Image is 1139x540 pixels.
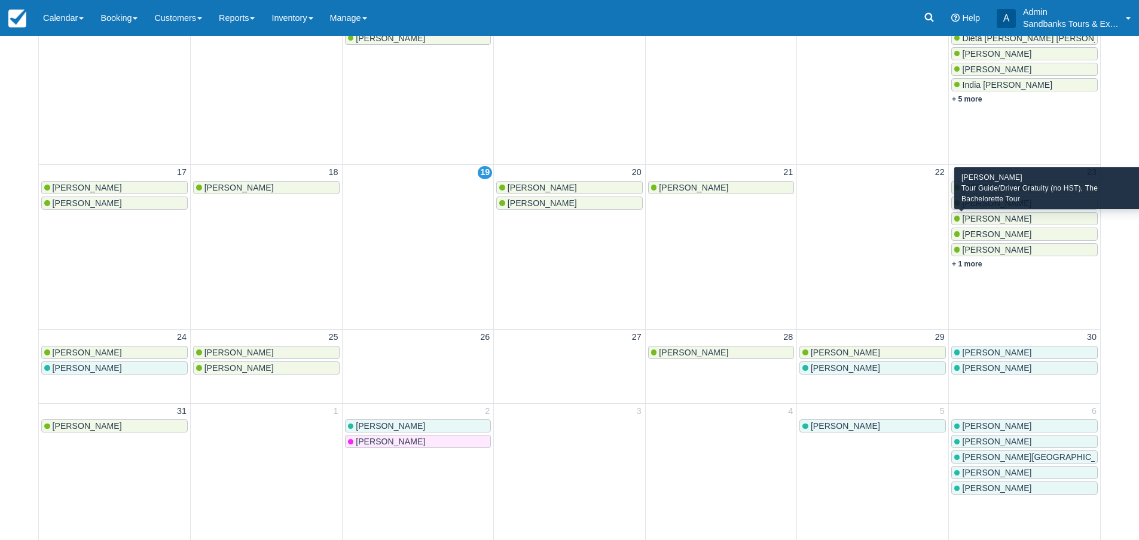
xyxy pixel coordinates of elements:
a: 18 [326,166,341,179]
span: [PERSON_NAME][GEOGRAPHIC_DATA] [962,452,1119,462]
a: [PERSON_NAME] [799,419,946,432]
span: [PERSON_NAME] [962,229,1031,239]
a: 2 [483,405,492,418]
span: [PERSON_NAME] [356,421,425,431]
a: 22 [933,166,947,179]
span: Dieta [PERSON_NAME] [PERSON_NAME] [962,33,1125,43]
a: 23 [1085,166,1099,179]
span: [PERSON_NAME] [962,214,1031,223]
a: Dieta [PERSON_NAME] [PERSON_NAME] [951,32,1098,45]
a: [PERSON_NAME] [951,197,1098,210]
span: [PERSON_NAME] [962,245,1031,254]
a: [PERSON_NAME] [648,346,795,359]
span: [PERSON_NAME] [962,49,1031,59]
a: [PERSON_NAME] [41,181,188,194]
p: Admin [1023,6,1119,18]
span: [PERSON_NAME] [508,183,577,192]
a: [PERSON_NAME] [951,63,1098,76]
span: [PERSON_NAME] [811,348,880,357]
span: [PERSON_NAME] [659,348,728,357]
span: [PERSON_NAME] [204,363,274,373]
a: [PERSON_NAME] [951,419,1098,432]
a: 4 [786,405,795,418]
a: [PERSON_NAME] [799,361,946,375]
a: India [PERSON_NAME] [951,78,1098,91]
a: 31 [175,405,189,418]
a: [PERSON_NAME] [193,346,340,359]
img: checkfront-main-nav-mini-logo.png [8,10,26,27]
a: + 1 more [952,260,982,268]
a: [PERSON_NAME] [951,47,1098,60]
a: 1 [331,405,341,418]
span: [PERSON_NAME] [962,363,1031,373]
a: [PERSON_NAME] [951,361,1098,375]
span: [PERSON_NAME] [53,421,122,431]
a: 24 [175,331,189,344]
a: [PERSON_NAME] [345,32,491,45]
a: 21 [781,166,795,179]
span: [PERSON_NAME] [962,65,1031,74]
a: 29 [933,331,947,344]
span: [PERSON_NAME] [53,198,122,208]
span: [PERSON_NAME] [356,33,425,43]
a: [PERSON_NAME] [799,346,946,359]
a: 27 [630,331,644,344]
span: [PERSON_NAME] [53,363,122,373]
span: [PERSON_NAME] [356,437,425,446]
a: + 5 more [952,95,982,103]
div: [PERSON_NAME] [961,172,1138,183]
span: [PERSON_NAME] [508,198,577,208]
a: [PERSON_NAME] [41,346,188,359]
a: 25 [326,331,341,344]
a: 26 [478,331,492,344]
span: [PERSON_NAME] [53,348,122,357]
a: 6 [1089,405,1099,418]
span: [PERSON_NAME] [659,183,728,192]
i: Help [951,14,960,22]
a: [PERSON_NAME] [951,481,1098,495]
a: [PERSON_NAME] [496,197,643,210]
a: 20 [630,166,644,179]
span: [PERSON_NAME] [962,348,1031,357]
span: [PERSON_NAME] [962,483,1031,493]
a: [PERSON_NAME] [41,419,188,432]
a: 17 [175,166,189,179]
a: 19 [478,166,492,179]
span: India [PERSON_NAME] [962,80,1052,90]
span: [PERSON_NAME] [204,348,274,357]
a: [PERSON_NAME] [951,181,1098,194]
span: [PERSON_NAME] [962,421,1031,431]
a: [PERSON_NAME] [951,466,1098,479]
span: [PERSON_NAME] [811,421,880,431]
a: [PERSON_NAME] [193,181,340,194]
a: [PERSON_NAME] [648,181,795,194]
a: [PERSON_NAME] [951,228,1098,241]
p: Sandbanks Tours & Experiences [1023,18,1119,30]
div: A [997,9,1016,28]
a: 28 [781,331,795,344]
a: [PERSON_NAME] [951,346,1098,359]
a: [PERSON_NAME] [41,361,188,375]
a: [PERSON_NAME] [496,181,643,194]
a: [PERSON_NAME] [951,435,1098,448]
div: Tour Guide/Driver Gratuity (no HST), The Bachelorette Tour [961,183,1138,204]
span: Help [962,13,980,23]
span: [PERSON_NAME] [962,437,1031,446]
a: [PERSON_NAME] [345,419,491,432]
a: 3 [634,405,644,418]
a: [PERSON_NAME] [193,361,340,375]
span: [PERSON_NAME] [962,468,1031,477]
a: [PERSON_NAME][GEOGRAPHIC_DATA] [951,450,1098,464]
span: [PERSON_NAME] [811,363,880,373]
a: [PERSON_NAME] [41,197,188,210]
a: [PERSON_NAME] [951,243,1098,256]
a: [PERSON_NAME] [951,212,1098,225]
a: [PERSON_NAME] [345,435,491,448]
span: [PERSON_NAME] [53,183,122,192]
span: [PERSON_NAME] [204,183,274,192]
a: 30 [1085,331,1099,344]
a: 5 [938,405,947,418]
